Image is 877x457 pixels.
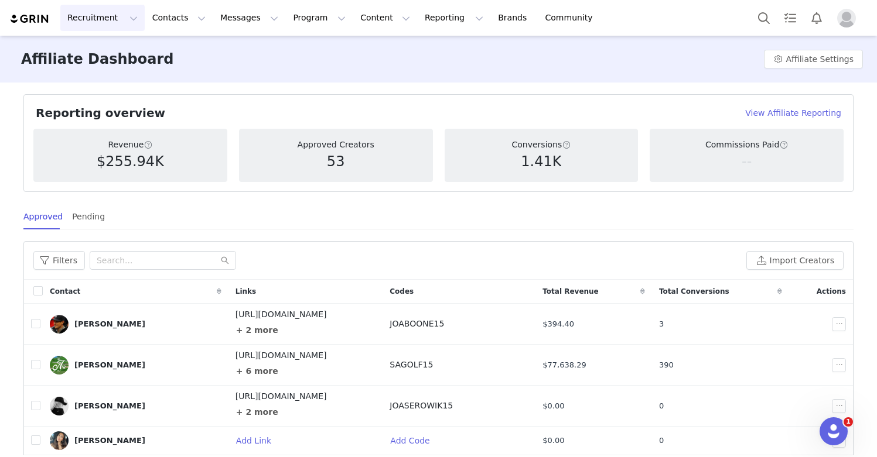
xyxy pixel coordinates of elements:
[72,204,105,230] div: Pending
[745,107,841,119] a: View Affiliate Reporting
[23,204,63,230] div: Approved
[298,139,374,151] p: Approved Creators
[659,400,664,412] span: 0
[777,5,803,31] a: Tasks
[542,286,599,297] span: Total Revenue
[9,13,50,25] img: grin logo
[390,286,414,297] span: Codes
[60,5,145,31] button: Recruitment
[538,5,605,31] a: Community
[145,5,213,31] button: Contacts
[837,9,856,28] img: placeholder-profile.jpg
[705,139,788,151] p: Commissions Paid
[50,397,69,415] img: df2a587f-3369-4987-8e1c-8cdeeec2b791.jpg
[844,417,853,427] span: 1
[74,436,145,445] div: [PERSON_NAME]
[33,251,85,270] button: Filters
[542,400,564,412] span: $0.00
[789,281,853,301] div: Actions
[751,5,777,31] button: Search
[746,251,844,270] button: Import Creators
[97,151,164,172] h5: $255.94K
[418,5,490,31] button: Reporting
[74,319,145,329] div: [PERSON_NAME]
[213,5,285,31] button: Messages
[390,431,439,450] button: Add Code
[221,256,229,264] i: icon: search
[542,318,574,330] span: $394.40
[236,391,327,401] span: [URL][DOMAIN_NAME]
[50,286,80,297] span: Contact
[50,315,69,334] img: df9de3ce-0b42-47c2-9dca-eddd4ef9aba7.jpg
[108,139,152,151] p: Revenue
[21,49,173,70] h3: Affiliate Dashboard
[36,104,165,122] h2: Reporting overview
[511,139,571,151] p: Conversions
[50,356,69,374] img: 608024b7-9f3d-4d47-8b94-18c18392ff6c.jpg
[390,319,444,328] span: JOABOONE15
[353,5,417,31] button: Content
[74,360,145,370] div: [PERSON_NAME]
[820,417,848,445] iframe: Intercom live chat
[742,151,752,172] h5: --
[236,403,279,421] button: + 2 more
[521,151,561,172] h5: 1.41K
[659,359,674,371] span: 390
[659,435,664,446] span: 0
[830,9,868,28] button: Profile
[542,435,564,446] span: $0.00
[764,50,863,68] button: Affiliate Settings
[327,151,345,172] h5: 53
[50,431,69,450] img: be605f04-0c8d-4ff9-8460-c3e6e5227cd7.jpg
[236,286,256,297] span: Links
[90,251,236,270] input: Search...
[236,310,327,319] span: [URL][DOMAIN_NAME]
[286,5,353,31] button: Program
[659,286,729,297] span: Total Conversions
[236,431,281,450] button: Add Link
[659,318,664,330] span: 3
[236,351,327,360] span: [URL][DOMAIN_NAME]
[491,5,537,31] a: Brands
[236,321,279,339] button: + 2 more
[390,360,433,369] span: SAGOLF15
[390,401,453,410] span: JOASEROWIK15
[542,359,586,371] span: $77,638.29
[804,5,830,31] button: Notifications
[74,401,145,411] div: [PERSON_NAME]
[236,362,279,380] button: + 6 more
